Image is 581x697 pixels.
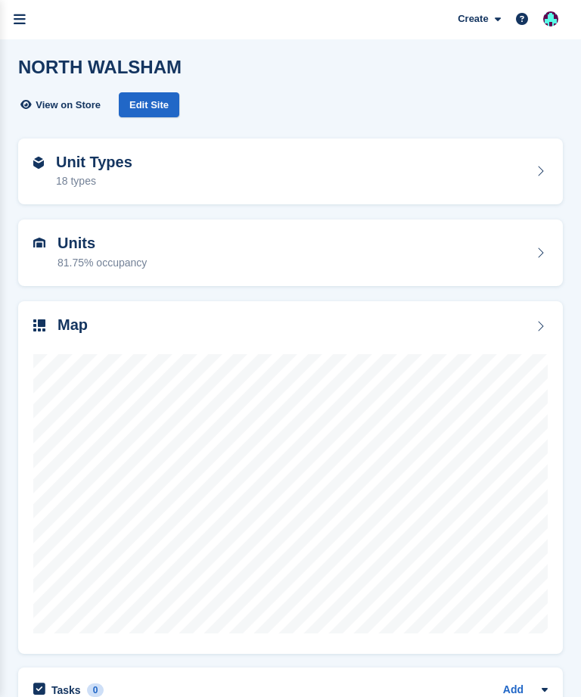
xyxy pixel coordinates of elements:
h2: Tasks [51,683,81,697]
img: map-icn-33ee37083ee616e46c38cad1a60f524a97daa1e2b2c8c0bc3eb3415660979fc1.svg [33,319,45,331]
a: Map [18,301,563,655]
div: Edit Site [119,92,179,117]
span: View on Store [36,98,101,113]
div: 0 [87,683,104,697]
h2: Map [57,316,88,334]
a: Units 81.75% occupancy [18,219,563,286]
img: unit-icn-7be61d7bf1b0ce9d3e12c5938cc71ed9869f7b940bace4675aadf7bd6d80202e.svg [33,238,45,248]
a: Unit Types 18 types [18,138,563,205]
a: View on Store [18,92,107,117]
h2: Unit Types [56,154,132,171]
img: Simon Gardner [543,11,558,26]
span: Create [458,11,488,26]
h2: Units [57,235,147,252]
div: 18 types [56,173,132,189]
img: unit-type-icn-2b2737a686de81e16bb02015468b77c625bbabd49415b5ef34ead5e3b44a266d.svg [33,157,44,169]
div: 81.75% occupancy [57,255,147,271]
h2: NORTH WALSHAM [18,57,182,77]
a: Edit Site [119,92,179,123]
